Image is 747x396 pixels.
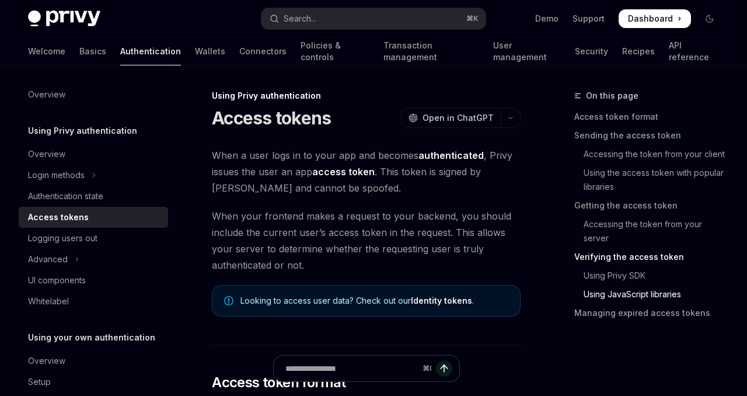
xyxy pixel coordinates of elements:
div: Authentication state [28,189,103,203]
div: UI components [28,273,86,287]
span: On this page [586,89,638,103]
div: Overview [28,88,65,102]
button: Open in ChatGPT [401,108,501,128]
span: ⌘ K [466,14,479,23]
a: Authentication [120,37,181,65]
a: Overview [19,144,168,165]
span: Open in ChatGPT [423,112,494,124]
a: Accessing the token from your server [574,215,728,248]
div: Access tokens [28,210,89,224]
a: Access tokens [19,207,168,228]
a: Identity tokens [411,296,472,306]
span: When your frontend makes a request to your backend, you should include the current user’s access ... [212,208,521,273]
div: Search... [284,12,316,26]
a: Using Privy SDK [574,266,728,285]
a: Connectors [239,37,287,65]
div: Advanced [28,252,68,266]
a: Access token format [574,107,728,126]
h5: Using Privy authentication [28,124,137,138]
a: User management [493,37,561,65]
a: Accessing the token from your client [574,145,728,164]
div: Logging users out [28,231,97,245]
a: Whitelabel [19,291,168,312]
span: Looking to access user data? Check out our . [240,295,508,307]
a: Overview [19,84,168,105]
a: API reference [669,37,719,65]
a: UI components [19,270,168,291]
button: Send message [436,360,452,377]
a: Policies & controls [301,37,369,65]
input: Ask a question... [285,356,418,381]
a: Security [575,37,608,65]
span: When a user logs in to your app and becomes , Privy issues the user an app . This token is signed... [212,147,521,196]
a: Using JavaScript libraries [574,285,728,304]
a: Support [573,13,605,25]
strong: authenticated [418,150,484,161]
h1: Access tokens [212,107,331,128]
a: Getting the access token [574,196,728,215]
span: Dashboard [628,13,673,25]
a: Using the access token with popular libraries [574,164,728,196]
a: Managing expired access tokens [574,304,728,322]
div: Using Privy authentication [212,90,521,102]
h5: Using your own authentication [28,331,155,345]
a: Authentication state [19,186,168,207]
img: dark logo [28,11,100,27]
a: Overview [19,350,168,371]
a: Setup [19,371,168,392]
button: Toggle Advanced section [19,249,168,270]
a: Basics [79,37,106,65]
div: Whitelabel [28,294,69,308]
a: Transaction management [383,37,479,65]
a: Recipes [622,37,655,65]
a: Verifying the access token [574,248,728,266]
div: Overview [28,354,65,368]
a: Demo [535,13,558,25]
a: Logging users out [19,228,168,249]
div: Setup [28,375,51,389]
a: Sending the access token [574,126,728,145]
button: Toggle dark mode [700,9,719,28]
button: Open search [261,8,486,29]
button: Toggle Login methods section [19,165,168,186]
div: Login methods [28,168,85,182]
svg: Note [224,296,233,305]
strong: access token [312,166,375,178]
div: Overview [28,147,65,161]
a: Wallets [195,37,225,65]
a: Welcome [28,37,65,65]
a: Dashboard [619,9,691,28]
